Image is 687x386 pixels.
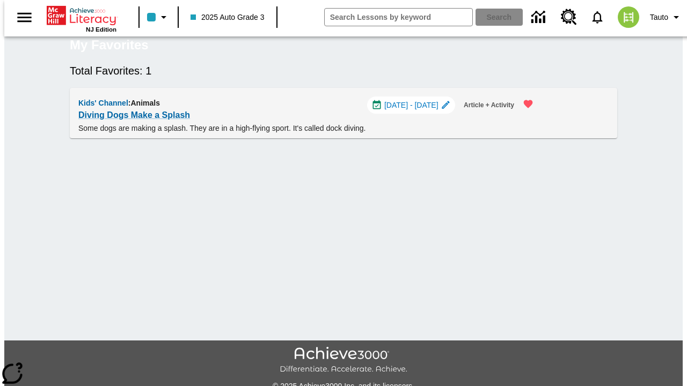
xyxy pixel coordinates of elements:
h6: Total Favorites: 1 [70,62,617,79]
div: Home [47,4,116,33]
input: search field [325,9,472,26]
a: Resource Center, Will open in new tab [554,3,583,32]
span: 2025 Auto Grade 3 [191,12,265,23]
img: avatar image [618,6,639,28]
span: Kids' Channel [78,99,128,107]
span: : Animals [128,99,160,107]
h5: My Favorites [70,36,149,54]
span: [DATE] - [DATE] [384,100,438,111]
a: Diving Dogs Make a Splash [78,108,190,123]
a: Home [47,5,116,26]
a: Data Center [525,3,554,32]
p: Some dogs are making a splash. They are in a high-flying sport. It's called dock diving. [78,123,540,134]
button: Select a new avatar [611,3,646,31]
button: Profile/Settings [646,8,687,27]
a: Notifications [583,3,611,31]
span: Article + Activity [464,100,514,111]
button: Open side menu [9,2,40,33]
button: Remove from Favorites [516,92,540,116]
span: NJ Edition [86,26,116,33]
button: Article + Activity [459,96,518,114]
button: Class color is light blue. Change class color [143,8,174,27]
div: Sep 01 - Sep 01 Choose Dates [367,96,455,114]
img: Achieve3000 Differentiate Accelerate Achieve [280,347,407,374]
span: Tauto [650,12,668,23]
